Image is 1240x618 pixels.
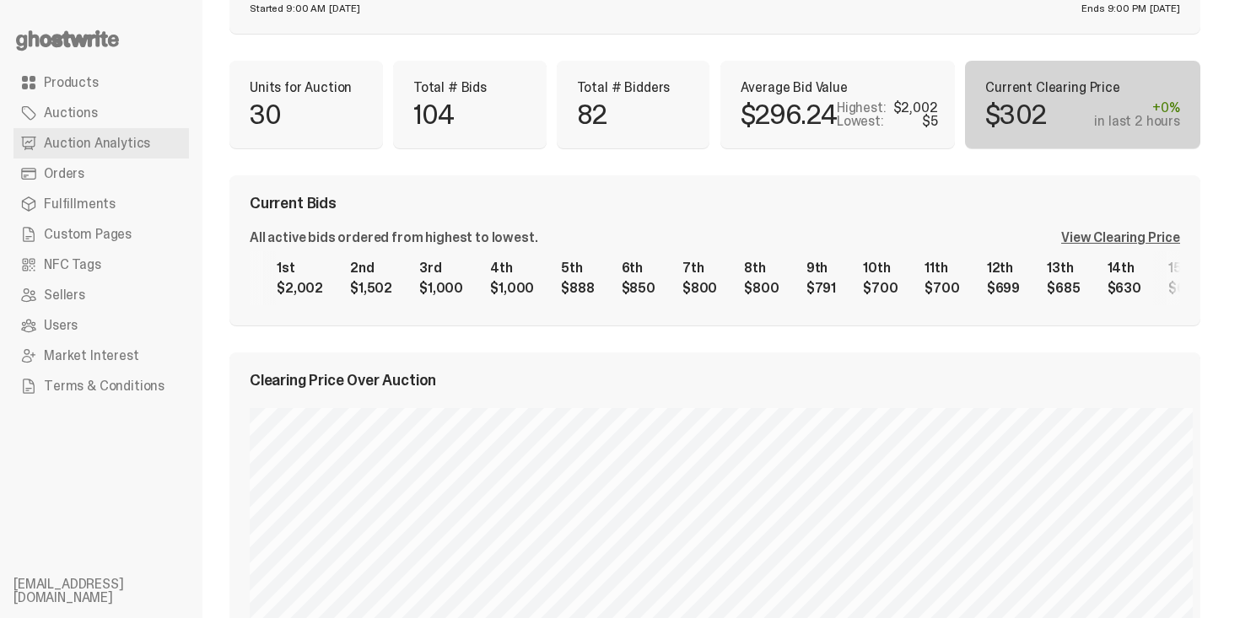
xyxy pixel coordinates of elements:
[350,282,392,295] div: $1,502
[44,228,132,241] span: Custom Pages
[13,159,189,189] a: Orders
[893,101,938,115] div: $2,002
[277,261,323,275] div: 1st
[985,101,1046,128] p: $302
[413,101,455,128] p: 104
[1108,282,1141,295] div: $630
[250,101,281,128] p: 30
[985,81,1180,94] p: Current Clearing Price
[13,371,189,401] a: Terms & Conditions
[250,3,326,13] span: Started 9:00 AM
[250,81,363,94] p: Units for Auction
[806,282,836,295] div: $791
[44,349,139,363] span: Market Interest
[1168,282,1203,295] div: $600
[490,282,534,295] div: $1,000
[1094,101,1180,115] div: +0%
[622,282,655,295] div: $850
[925,282,959,295] div: $700
[1047,282,1080,295] div: $685
[350,261,392,275] div: 2nd
[13,189,189,219] a: Fulfillments
[837,101,887,115] p: Highest:
[1094,115,1180,128] div: in last 2 hours
[987,282,1020,295] div: $699
[863,261,898,275] div: 10th
[987,261,1020,275] div: 12th
[682,261,717,275] div: 7th
[13,98,189,128] a: Auctions
[561,282,594,295] div: $888
[622,261,655,275] div: 6th
[1047,261,1080,275] div: 13th
[922,115,938,128] div: $5
[413,81,526,94] p: Total # Bids
[1168,261,1203,275] div: 15th
[44,167,84,180] span: Orders
[561,261,594,275] div: 5th
[277,282,323,295] div: $2,002
[925,261,959,275] div: 11th
[806,261,836,275] div: 9th
[744,282,779,295] div: $800
[13,280,189,310] a: Sellers
[329,3,359,13] span: [DATE]
[419,282,463,295] div: $1,000
[13,341,189,371] a: Market Interest
[250,231,537,245] div: All active bids ordered from highest to lowest.
[44,319,78,332] span: Users
[13,67,189,98] a: Products
[1108,261,1141,275] div: 14th
[44,197,116,211] span: Fulfillments
[577,101,607,128] p: 82
[741,81,935,94] p: Average Bid Value
[44,137,150,150] span: Auction Analytics
[490,261,534,275] div: 4th
[682,282,717,295] div: $800
[863,282,898,295] div: $700
[44,379,164,393] span: Terms & Conditions
[13,250,189,280] a: NFC Tags
[837,115,884,128] p: Lowest:
[13,310,189,341] a: Users
[744,261,779,275] div: 8th
[44,76,99,89] span: Products
[577,81,690,94] p: Total # Bidders
[419,261,463,275] div: 3rd
[250,196,1180,211] div: Current Bids
[741,101,837,128] p: $296.24
[44,288,85,302] span: Sellers
[13,578,216,605] li: [EMAIL_ADDRESS][DOMAIN_NAME]
[1081,3,1146,13] span: Ends 9:00 PM
[44,258,101,271] span: NFC Tags
[1150,3,1180,13] span: [DATE]
[250,373,1180,388] div: Clearing Price Over Auction
[1061,231,1180,245] div: View Clearing Price
[44,106,98,120] span: Auctions
[13,128,189,159] a: Auction Analytics
[13,219,189,250] a: Custom Pages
